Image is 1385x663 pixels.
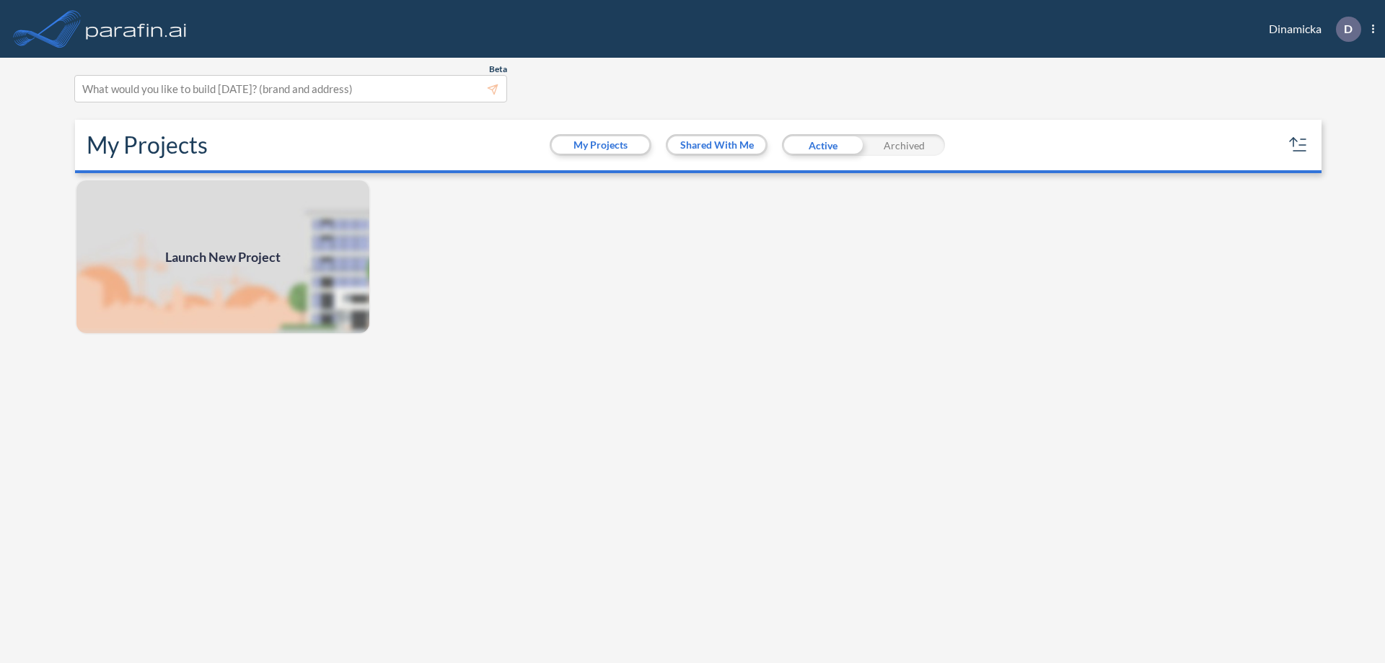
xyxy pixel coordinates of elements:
[1344,22,1353,35] p: D
[75,179,371,335] img: add
[552,136,649,154] button: My Projects
[1247,17,1374,42] div: Dinamicka
[668,136,765,154] button: Shared With Me
[165,247,281,267] span: Launch New Project
[1287,133,1310,157] button: sort
[782,134,863,156] div: Active
[83,14,190,43] img: logo
[863,134,945,156] div: Archived
[489,63,507,75] span: Beta
[87,131,208,159] h2: My Projects
[75,179,371,335] a: Launch New Project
